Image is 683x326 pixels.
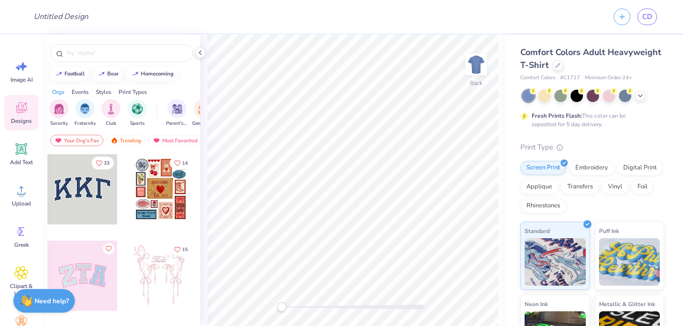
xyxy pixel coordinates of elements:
input: Untitled Design [26,7,96,26]
img: most_fav.gif [153,137,160,144]
div: Print Type [520,142,664,153]
span: Clipart & logos [6,282,37,298]
span: Neon Ink [525,299,548,309]
span: Metallic & Glitter Ink [599,299,655,309]
span: Greek [14,241,29,249]
div: Print Types [119,88,147,96]
div: Vinyl [602,180,628,194]
div: filter for Game Day [192,99,214,127]
button: filter button [166,99,188,127]
img: Club Image [106,103,116,114]
img: Back [467,55,486,74]
button: filter button [74,99,96,127]
span: Puff Ink [599,226,619,236]
span: 33 [104,161,110,166]
button: Like [103,243,114,254]
span: Image AI [10,76,33,84]
div: Applique [520,180,558,194]
img: trend_line.gif [131,71,139,77]
span: Add Text [10,158,33,166]
div: homecoming [141,71,174,76]
span: Comfort Colors Adult Heavyweight T-Shirt [520,47,661,71]
span: Standard [525,226,550,236]
button: filter button [128,99,147,127]
span: Designs [11,117,32,125]
span: 14 [182,161,188,166]
span: Club [106,120,116,127]
span: # C1717 [560,74,580,82]
span: Upload [12,200,31,207]
button: filter button [49,99,68,127]
div: football [65,71,85,76]
input: Try "Alpha" [65,48,187,58]
div: filter for Fraternity [74,99,96,127]
span: Game Day [192,120,214,127]
img: trending.gif [111,137,118,144]
img: trend_line.gif [98,71,105,77]
span: Sorority [50,120,68,127]
span: Fraternity [74,120,96,127]
button: homecoming [126,67,178,81]
div: Foil [631,180,654,194]
img: Puff Ink [599,238,660,286]
button: Like [170,157,192,169]
div: filter for Parent's Weekend [166,99,188,127]
a: CD [637,9,657,25]
button: filter button [192,99,214,127]
div: Screen Print [520,161,566,175]
div: Trending [106,135,146,146]
button: filter button [102,99,120,127]
strong: Need help? [35,297,69,306]
img: Sports Image [132,103,143,114]
button: bear [92,67,123,81]
button: football [50,67,89,81]
span: Parent's Weekend [166,120,188,127]
img: Fraternity Image [80,103,90,114]
div: filter for Sorority [49,99,68,127]
div: Styles [96,88,111,96]
span: 15 [182,247,188,252]
button: Like [92,157,114,169]
span: Comfort Colors [520,74,555,82]
div: Events [72,88,89,96]
img: Standard [525,238,586,286]
div: This color can be expedited for 5 day delivery. [532,112,648,129]
div: filter for Club [102,99,120,127]
div: Rhinestones [520,199,566,213]
div: filter for Sports [128,99,147,127]
div: bear [107,71,119,76]
div: Back [470,79,482,87]
span: Minimum Order: 24 + [585,74,632,82]
img: most_fav.gif [55,137,62,144]
img: Parent's Weekend Image [172,103,183,114]
div: Accessibility label [277,302,286,312]
div: Digital Print [617,161,663,175]
div: Orgs [52,88,65,96]
img: Sorority Image [54,103,65,114]
div: Your Org's Fav [50,135,103,146]
img: trend_line.gif [55,71,63,77]
button: Like [170,243,192,256]
span: Sports [130,120,145,127]
div: Transfers [561,180,599,194]
span: CD [642,11,652,22]
strong: Fresh Prints Flash: [532,112,582,120]
div: Most Favorited [148,135,202,146]
div: Embroidery [569,161,614,175]
img: Game Day Image [198,103,209,114]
